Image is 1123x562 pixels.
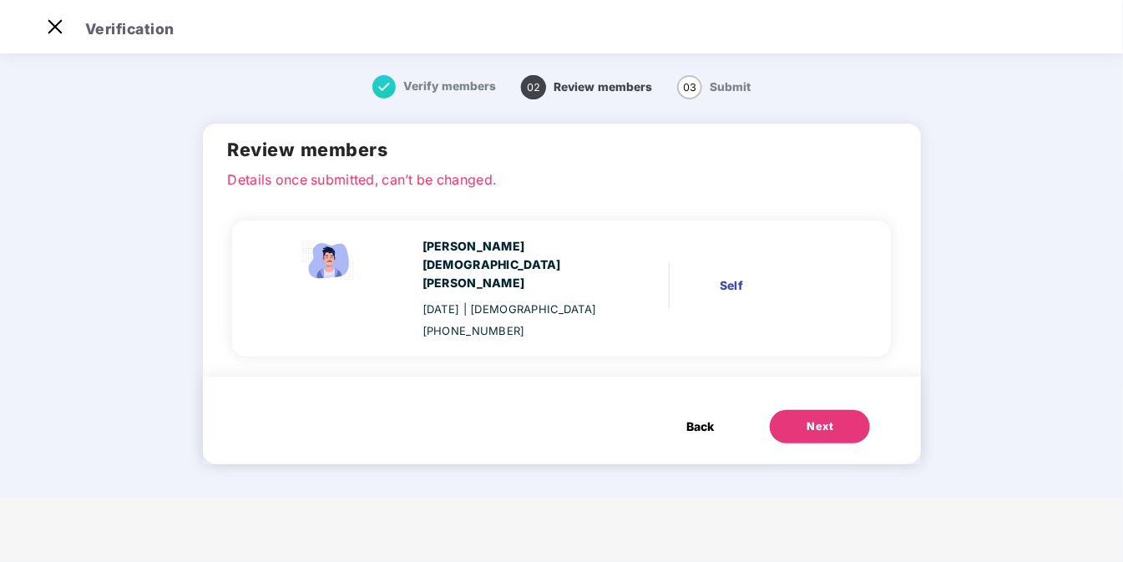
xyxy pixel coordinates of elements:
[686,418,714,436] span: Back
[228,170,896,185] p: Details once submitted, can’t be changed.
[554,80,652,94] span: Review members
[403,79,496,93] span: Verify members
[422,237,600,292] div: [PERSON_NAME][DEMOGRAPHIC_DATA][PERSON_NAME]
[296,237,363,284] img: svg+xml;base64,PHN2ZyBpZD0iRW1wbG95ZWVfbWFsZSIgeG1sbnM9Imh0dHA6Ly93d3cudzMub3JnLzIwMDAvc3ZnIiB3aW...
[372,75,396,99] img: svg+xml;base64,PHN2ZyB4bWxucz0iaHR0cDovL3d3dy53My5vcmcvMjAwMC9zdmciIHdpZHRoPSIxNiIgaGVpZ2h0PSIxNi...
[463,302,597,316] span: | [DEMOGRAPHIC_DATA]
[770,410,870,443] button: Next
[677,75,702,99] span: 03
[720,276,838,295] div: Self
[422,301,600,317] div: [DATE]
[670,410,731,443] button: Back
[228,136,896,165] h2: Review members
[807,418,833,435] div: Next
[710,80,751,94] span: Submit
[422,322,600,339] div: [PHONE_NUMBER]
[521,75,546,99] span: 02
